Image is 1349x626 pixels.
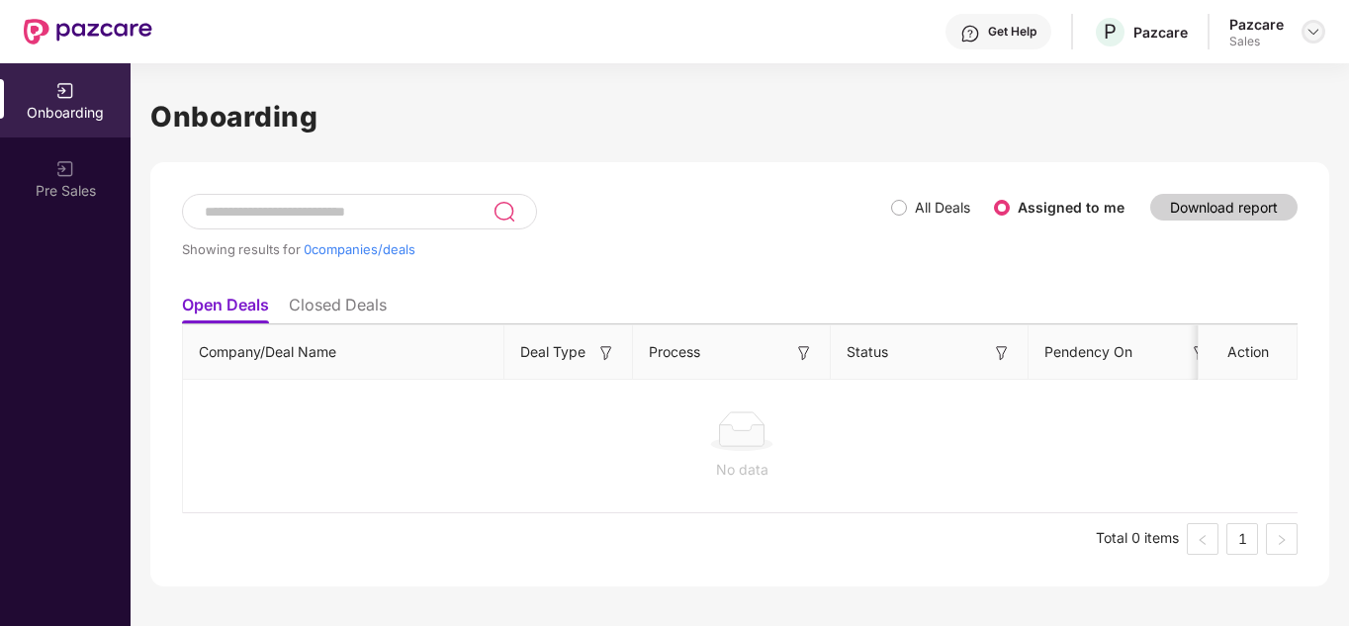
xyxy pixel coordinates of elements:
[1197,534,1209,546] span: left
[988,24,1036,40] div: Get Help
[847,341,888,363] span: Status
[1133,23,1188,42] div: Pazcare
[1199,325,1298,380] th: Action
[1266,523,1298,555] li: Next Page
[1187,523,1218,555] li: Previous Page
[199,459,1285,481] div: No data
[1018,199,1124,216] label: Assigned to me
[24,19,152,45] img: New Pazcare Logo
[1305,24,1321,40] img: svg+xml;base64,PHN2ZyBpZD0iRHJvcGRvd24tMzJ4MzIiIHhtbG5zPSJodHRwOi8vd3d3LnczLm9yZy8yMDAwL3N2ZyIgd2...
[182,241,891,257] div: Showing results for
[1226,523,1258,555] li: 1
[915,199,970,216] label: All Deals
[1150,194,1298,221] button: Download report
[1229,15,1284,34] div: Pazcare
[1096,523,1179,555] li: Total 0 items
[493,200,515,224] img: svg+xml;base64,PHN2ZyB3aWR0aD0iMjQiIGhlaWdodD0iMjUiIHZpZXdCb3g9IjAgMCAyNCAyNSIgZmlsbD0ibm9uZSIgeG...
[55,81,75,101] img: svg+xml;base64,PHN2ZyB3aWR0aD0iMjAiIGhlaWdodD0iMjAiIHZpZXdCb3g9IjAgMCAyMCAyMCIgZmlsbD0ibm9uZSIgeG...
[182,295,269,323] li: Open Deals
[1104,20,1117,44] span: P
[596,343,616,363] img: svg+xml;base64,PHN2ZyB3aWR0aD0iMTYiIGhlaWdodD0iMTYiIHZpZXdCb3g9IjAgMCAxNiAxNiIgZmlsbD0ibm9uZSIgeG...
[1190,343,1210,363] img: svg+xml;base64,PHN2ZyB3aWR0aD0iMTYiIGhlaWdodD0iMTYiIHZpZXdCb3g9IjAgMCAxNiAxNiIgZmlsbD0ibm9uZSIgeG...
[183,325,504,380] th: Company/Deal Name
[960,24,980,44] img: svg+xml;base64,PHN2ZyBpZD0iSGVscC0zMngzMiIgeG1sbnM9Imh0dHA6Ly93d3cudzMub3JnLzIwMDAvc3ZnIiB3aWR0aD...
[289,295,387,323] li: Closed Deals
[794,343,814,363] img: svg+xml;base64,PHN2ZyB3aWR0aD0iMTYiIGhlaWdodD0iMTYiIHZpZXdCb3g9IjAgMCAxNiAxNiIgZmlsbD0ibm9uZSIgeG...
[55,159,75,179] img: svg+xml;base64,PHN2ZyB3aWR0aD0iMjAiIGhlaWdodD0iMjAiIHZpZXdCb3g9IjAgMCAyMCAyMCIgZmlsbD0ibm9uZSIgeG...
[1044,341,1132,363] span: Pendency On
[649,341,700,363] span: Process
[1187,523,1218,555] button: left
[1266,523,1298,555] button: right
[992,343,1012,363] img: svg+xml;base64,PHN2ZyB3aWR0aD0iMTYiIGhlaWdodD0iMTYiIHZpZXdCb3g9IjAgMCAxNiAxNiIgZmlsbD0ibm9uZSIgeG...
[304,241,415,257] span: 0 companies/deals
[150,95,1329,138] h1: Onboarding
[1229,34,1284,49] div: Sales
[1227,524,1257,554] a: 1
[520,341,585,363] span: Deal Type
[1276,534,1288,546] span: right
